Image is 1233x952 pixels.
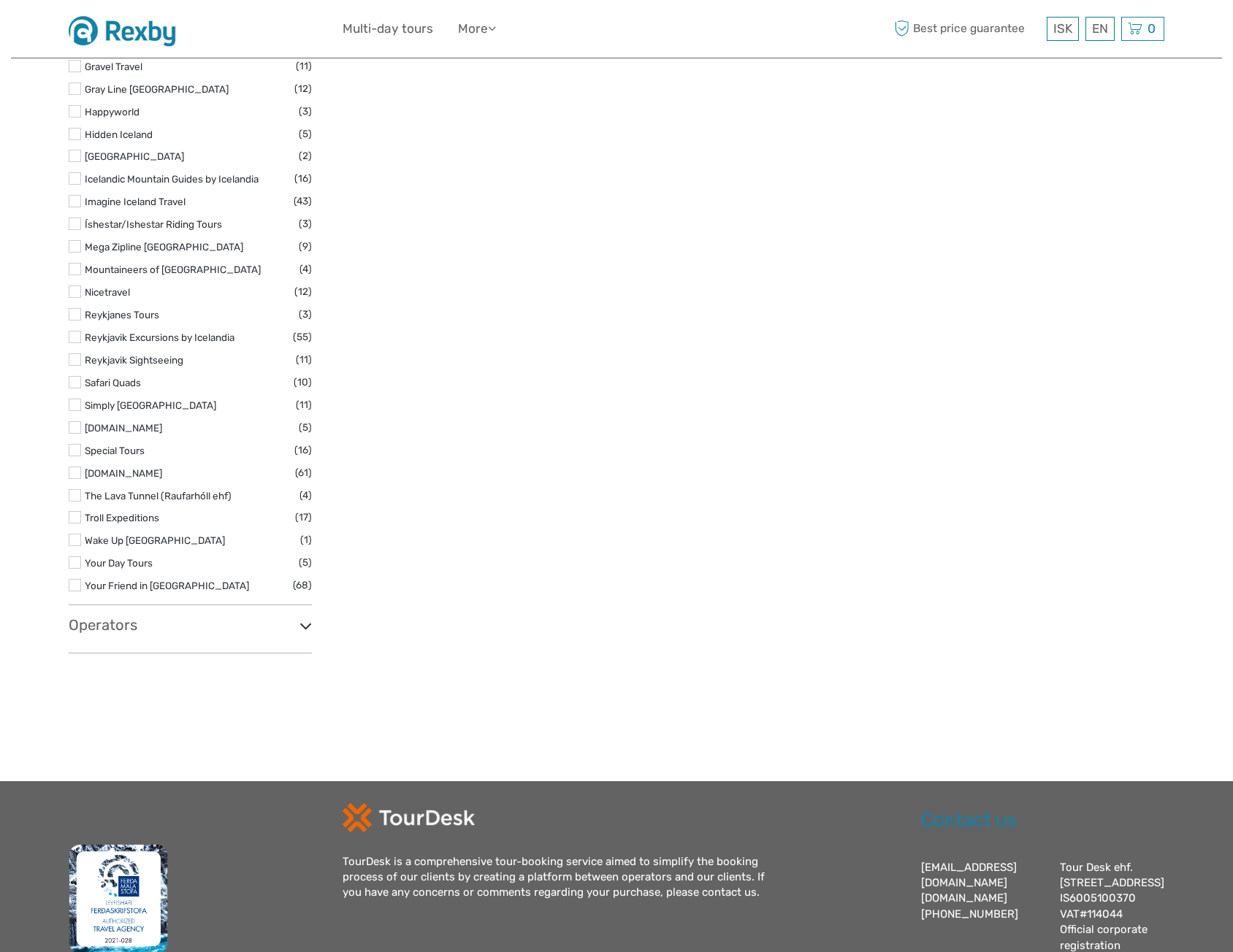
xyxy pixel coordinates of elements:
[85,241,243,253] a: Mega Zipline [GEOGRAPHIC_DATA]
[168,23,186,40] button: Open LiveChat chat widget
[343,18,433,39] a: Multi-day tours
[294,283,312,300] span: (12)
[295,509,312,526] span: (17)
[343,854,781,901] div: TourDesk is a comprehensive tour-booking service aimed to simplify the booking process of our cli...
[85,445,145,456] a: Special Tours
[296,58,312,74] span: (11)
[299,261,312,277] span: (4)
[85,196,186,207] a: Imagine Iceland Travel
[69,11,186,47] img: 1430-dd05a757-d8ed-48de-a814-6052a4ad6914_logo_small.jpg
[299,306,312,323] span: (3)
[1085,17,1115,41] div: EN
[300,531,312,548] span: (1)
[85,399,216,411] a: Simply [GEOGRAPHIC_DATA]
[85,286,130,298] a: Nicetravel
[458,18,496,39] a: More
[85,83,229,95] a: Gray Line [GEOGRAPHIC_DATA]
[85,106,140,118] a: Happyworld
[85,150,184,162] a: [GEOGRAPHIC_DATA]
[85,61,142,72] a: Gravel Travel
[299,103,312,120] span: (3)
[85,128,153,140] a: Hidden Iceland
[294,374,312,391] span: (10)
[85,580,249,591] a: Your Friend in [GEOGRAPHIC_DATA]
[1053,21,1072,36] span: ISK
[299,215,312,232] span: (3)
[1145,21,1158,36] span: 0
[299,419,312,436] span: (5)
[299,487,312,504] span: (4)
[299,147,312,164] span: (2)
[85,557,153,569] a: Your Day Tours
[85,534,225,546] a: Wake Up [GEOGRAPHIC_DATA]
[299,554,312,571] span: (5)
[85,331,234,343] a: Reykjavik Excursions by Icelandia
[85,490,232,502] a: The Lava Tunnel (Raufarhóll ehf)
[294,80,312,97] span: (12)
[85,467,162,479] a: [DOMAIN_NAME]
[293,577,312,594] span: (68)
[85,173,259,185] a: Icelandic Mountain Guides by Icelandia
[296,351,312,368] span: (11)
[293,329,312,345] span: (55)
[1060,923,1148,951] a: Official corporate registration
[85,218,222,230] a: Íshestar/Ishestar Riding Tours
[85,512,159,523] a: Troll Expeditions
[294,170,312,187] span: (16)
[85,377,141,388] a: Safari Quads
[296,396,312,413] span: (11)
[295,464,312,481] span: (61)
[85,354,183,366] a: Reykjavik Sightseeing
[85,422,162,434] a: [DOMAIN_NAME]
[85,309,159,320] a: Reykjanes Tours
[69,616,312,634] h3: Operators
[921,809,1164,832] h2: Contact us
[299,238,312,255] span: (9)
[20,26,165,37] p: We're away right now. Please check back later!
[890,17,1043,41] span: Best price guarantee
[294,442,312,458] span: (16)
[921,891,1007,905] a: [DOMAIN_NAME]
[343,803,475,832] img: td-logo-white.png
[85,264,261,275] a: Mountaineers of [GEOGRAPHIC_DATA]
[299,126,312,142] span: (5)
[294,193,312,210] span: (43)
